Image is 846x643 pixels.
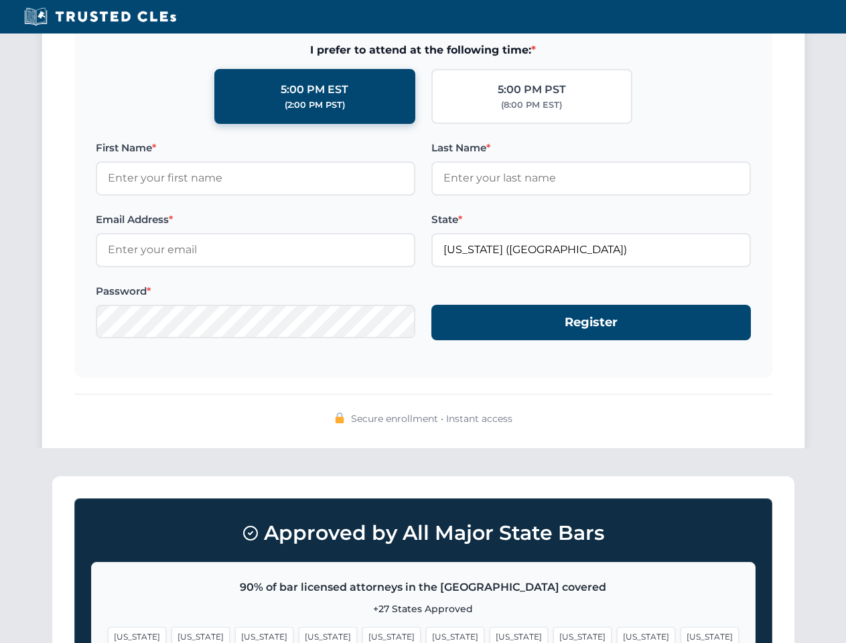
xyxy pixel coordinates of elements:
[108,601,739,616] p: +27 States Approved
[431,305,751,340] button: Register
[96,140,415,156] label: First Name
[431,212,751,228] label: State
[351,411,512,426] span: Secure enrollment • Instant access
[96,42,751,59] span: I prefer to attend at the following time:
[96,283,415,299] label: Password
[281,81,348,98] div: 5:00 PM EST
[96,212,415,228] label: Email Address
[108,579,739,596] p: 90% of bar licensed attorneys in the [GEOGRAPHIC_DATA] covered
[498,81,566,98] div: 5:00 PM PST
[431,140,751,156] label: Last Name
[91,515,756,551] h3: Approved by All Major State Bars
[96,161,415,195] input: Enter your first name
[501,98,562,112] div: (8:00 PM EST)
[20,7,180,27] img: Trusted CLEs
[96,233,415,267] input: Enter your email
[431,161,751,195] input: Enter your last name
[285,98,345,112] div: (2:00 PM PST)
[431,233,751,267] input: Florida (FL)
[334,413,345,423] img: 🔒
